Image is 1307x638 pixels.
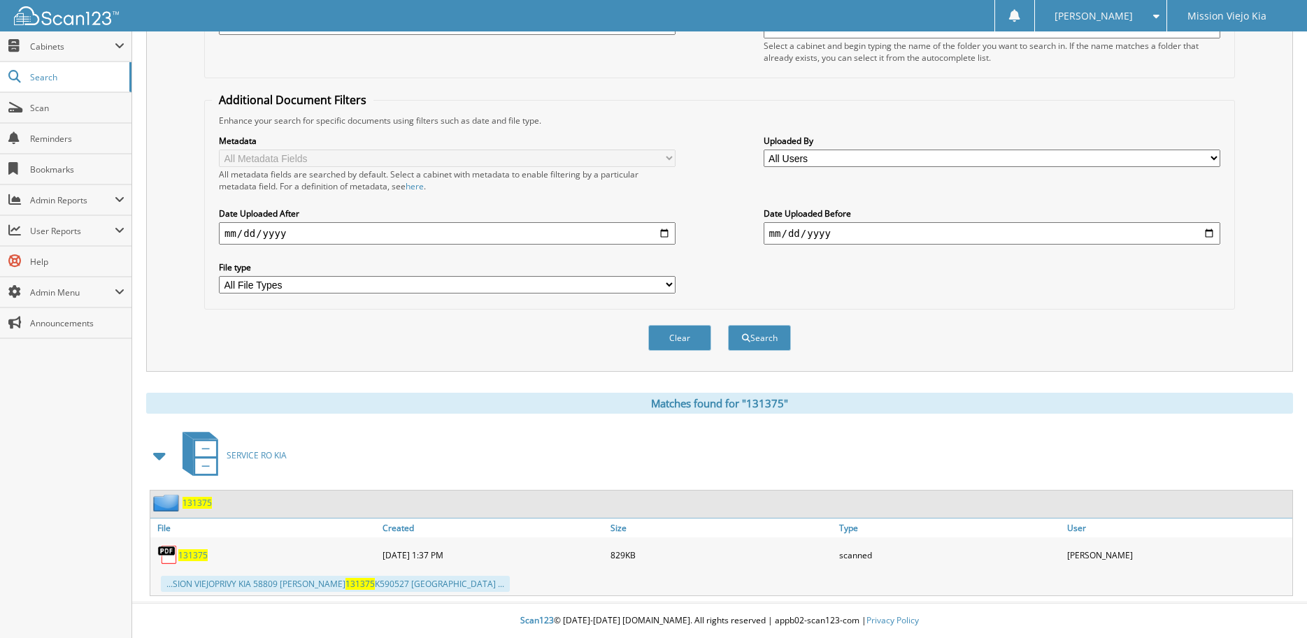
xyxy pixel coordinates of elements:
button: Clear [648,325,711,351]
div: scanned [836,541,1064,569]
a: Size [607,519,836,537]
span: Cabinets [30,41,115,52]
span: Bookmarks [30,164,124,175]
span: 131375 [345,578,375,590]
button: Search [728,325,791,351]
span: Reminders [30,133,124,145]
span: SERVICE RO KIA [227,449,287,461]
img: folder2.png [153,494,183,512]
div: [DATE] 1:37 PM [379,541,608,569]
div: [PERSON_NAME] [1064,541,1292,569]
legend: Additional Document Filters [212,92,373,108]
a: 131375 [178,549,208,561]
input: start [219,222,676,245]
label: File type [219,261,676,273]
span: [PERSON_NAME] [1055,12,1133,20]
div: 829KB [607,541,836,569]
a: Created [379,519,608,537]
label: Date Uploaded Before [764,208,1220,219]
div: All metadata fields are searched by default. Select a cabinet with metadata to enable filtering b... [219,168,676,192]
div: © [DATE]-[DATE] [DOMAIN_NAME]. All rights reserved | appb02-scan123-com | [132,604,1307,638]
a: Type [836,519,1064,537]
span: Mission Viejo Kia [1187,12,1266,20]
label: Metadata [219,135,676,147]
div: Select a cabinet and begin typing the name of the folder you want to search in. If the name match... [764,40,1220,64]
span: Scan [30,102,124,114]
span: Help [30,256,124,268]
a: Privacy Policy [866,614,919,626]
img: PDF.png [157,544,178,565]
label: Date Uploaded After [219,208,676,219]
a: User [1064,519,1292,537]
span: Admin Menu [30,287,115,298]
a: File [150,519,379,537]
span: Search [30,71,122,83]
a: SERVICE RO KIA [174,428,287,483]
div: Matches found for "131375" [146,393,1293,414]
div: Enhance your search for specific documents using filters such as date and file type. [212,115,1227,126]
a: 131375 [183,497,212,509]
span: Scan123 [520,614,554,626]
input: end [764,222,1220,245]
img: scan123-logo-white.svg [14,6,119,25]
div: ...SION VIEJOPRIVY KIA 58809 [PERSON_NAME] K590527 [GEOGRAPHIC_DATA] ... [161,576,510,592]
span: Announcements [30,317,124,329]
a: here [406,180,424,192]
span: User Reports [30,225,115,237]
label: Uploaded By [764,135,1220,147]
span: Admin Reports [30,194,115,206]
